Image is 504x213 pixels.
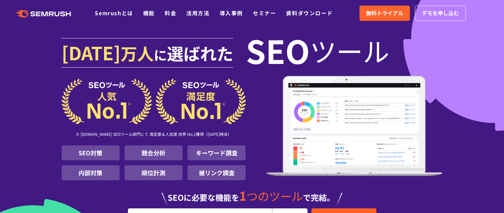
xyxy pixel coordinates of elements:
a: 無料トライアル [360,6,410,21]
a: セミナー [253,9,276,17]
li: SEO対策 [62,145,120,160]
span: ツール [310,37,389,64]
li: キーワード調査 [188,145,246,160]
li: 競合分析 [125,145,183,160]
span: 無料トライアル [366,9,403,18]
span: つのツール [247,188,303,204]
span: 1 [239,186,247,204]
a: 導入事例 [220,9,243,17]
a: 機能 [143,9,155,17]
span: 万人 [121,41,154,65]
span: に [154,45,167,64]
li: 順位計測 [125,165,183,180]
span: [DATE] [62,39,121,66]
a: Semrushとは [95,9,133,17]
a: 資料ダウンロード [286,9,333,17]
span: SEO [246,37,310,64]
span: で完結。 [303,191,335,203]
li: 内部対策 [62,165,120,180]
span: デモを申し込む [422,9,459,18]
a: 料金 [165,9,176,17]
div: SEOに必要な機能を [62,183,443,205]
span: 選ばれた [167,41,233,65]
a: デモを申し込む [415,6,466,21]
a: 活用方法 [186,9,209,17]
li: 被リンク調査 [188,165,246,180]
div: ※ [DOMAIN_NAME] SEOツール部門にて 満足度＆人気度 世界 No.1獲得（[DATE]時点） [62,124,246,145]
